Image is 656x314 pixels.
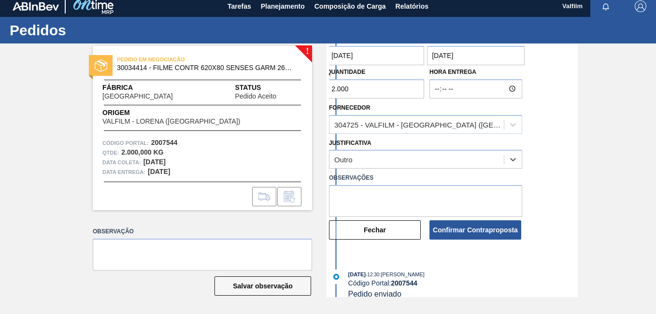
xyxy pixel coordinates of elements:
span: Relatórios [396,0,428,12]
button: Confirmar Contraproposta [429,220,521,240]
label: Hora Entrega [429,65,522,79]
strong: 2007544 [391,279,417,287]
div: Informar alteração no pedido [277,187,301,206]
strong: 2007544 [151,139,178,146]
span: [GEOGRAPHIC_DATA] [102,93,173,100]
span: Planejamento [261,0,305,12]
img: TNhmsLtSVTkK8tSr43FrP2fwEKptu5GPRR3wAAAABJRU5ErkJggg== [13,2,59,11]
input: dd/mm/yyyy [327,46,424,65]
label: Observação [93,225,312,239]
h1: Pedidos [10,25,181,36]
button: Salvar observação [214,276,311,296]
img: status [95,59,107,72]
span: Data coleta: [102,157,141,167]
button: Fechar [329,220,421,240]
span: Data entrega: [102,167,145,177]
span: - 12:30 [366,272,379,277]
span: Fábrica [102,83,203,93]
label: Justificativa [329,140,371,146]
img: Logout [635,0,646,12]
strong: [DATE] [143,158,166,166]
span: [DATE] [348,271,366,277]
span: 30034414 - FILME CONTR 620X80 SENSES GARM 269ML [117,64,292,71]
input: dd/mm/yyyy [427,46,525,65]
span: Código Portal: [102,138,149,148]
span: Status [235,83,302,93]
img: atual [333,274,339,280]
div: Ir para Composição de Carga [252,187,276,206]
label: Quantidade [327,69,365,75]
div: 304725 - VALFILM - [GEOGRAPHIC_DATA] ([GEOGRAPHIC_DATA]) [334,120,505,128]
span: : [PERSON_NAME] [379,271,425,277]
strong: 2.000,000 KG [121,148,163,156]
span: Tarefas [228,0,251,12]
span: Composição de Carga [314,0,386,12]
div: Outro [334,156,353,164]
span: VALFILM - LORENA ([GEOGRAPHIC_DATA]) [102,118,241,125]
span: Pedido Aceito [235,93,276,100]
span: Qtde : [102,148,119,157]
span: Origem [102,108,268,118]
label: Observações [329,171,522,185]
div: Código Portal: [348,279,578,287]
span: Pedido enviado [348,290,401,298]
label: Fornecedor [329,104,370,111]
strong: [DATE] [148,168,170,175]
span: PEDIDO EM NEGOCIAÇÃO [117,55,252,64]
